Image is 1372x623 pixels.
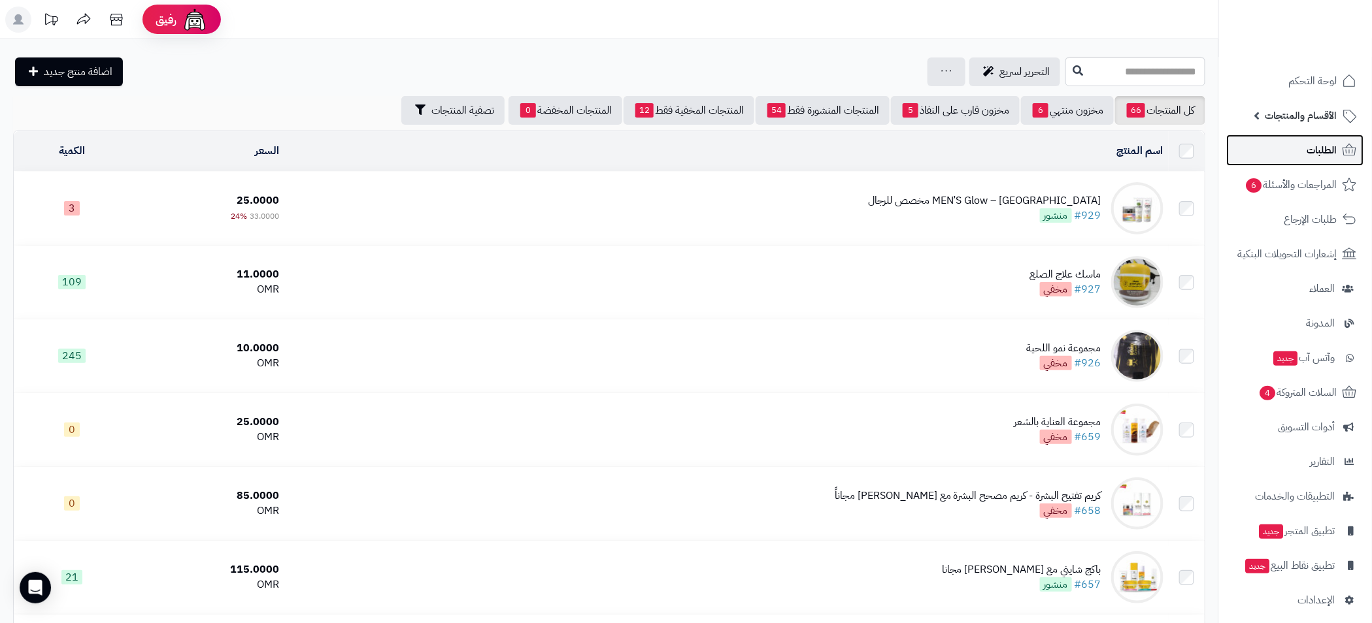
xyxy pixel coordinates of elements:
[1227,342,1364,374] a: وآتس آبجديد
[1111,182,1163,234] img: MEN’S Glow – باكج مخصص للرجال
[156,12,176,27] span: رفيق
[237,193,279,208] span: 25.0000
[64,201,80,216] span: 3
[1258,522,1335,540] span: تطبيق المتجر
[231,210,247,222] span: 24%
[1227,204,1364,235] a: طلبات الإرجاع
[1111,256,1163,308] img: ماسك علاج الصلع
[1040,577,1072,592] span: منشور
[1307,141,1337,159] span: الطلبات
[35,7,67,36] a: تحديثات المنصة
[969,57,1060,86] a: التحرير لسريع
[1040,356,1072,370] span: مخفي
[1075,577,1101,592] a: #657
[1247,178,1262,193] span: 6
[835,488,1101,503] div: كريم تفتيح البشرة - كريم مصحح البشرة مع [PERSON_NAME] مجاناً
[135,267,279,282] div: 11.0000
[64,496,80,511] span: 0
[431,103,494,118] span: تصفية المنتجات
[1310,280,1335,298] span: العملاء
[1227,65,1364,97] a: لوحة التحكم
[1259,383,1337,402] span: السلات المتروكة
[1289,72,1337,90] span: لوحة التحكم
[635,103,654,118] span: 12
[1075,281,1101,297] a: #927
[1227,273,1364,304] a: العملاء
[624,96,754,125] a: المنتجات المخفية فقط12
[1075,355,1101,371] a: #926
[135,503,279,519] div: OMR
[903,103,918,118] span: 5
[58,275,86,289] span: 109
[20,572,51,603] div: Open Intercom Messenger
[1227,169,1364,200] a: المراجعات والأسئلة6
[135,488,279,503] div: 85.0000
[1298,591,1335,609] span: الإعدادات
[1111,404,1163,456] img: مجموعة العناية بالشعر
[1273,349,1335,367] span: وآتس آب
[1227,411,1364,443] a: أدوات التسويق
[255,143,279,159] a: السعر
[401,96,505,125] button: تصفية المنتجات
[1014,415,1101,430] div: مجموعة العناية بالشعر
[1227,377,1364,408] a: السلات المتروكة4
[1260,524,1284,539] span: جديد
[15,57,123,86] a: اضافة منتج جديد
[767,103,786,118] span: 54
[999,64,1050,80] span: التحرير لسريع
[1227,135,1364,166] a: الطلبات
[520,103,536,118] span: 0
[1245,176,1337,194] span: المراجعات والأسئلة
[1307,314,1335,332] span: المدونة
[1265,106,1337,125] span: الأقسام والمنتجات
[1246,559,1270,573] span: جديد
[868,193,1101,208] div: MEN’S Glow – [GEOGRAPHIC_DATA] مخصص للرجال
[1111,551,1163,603] img: باكج شايني مع كريم نضارة مجانا
[1311,453,1335,471] span: التقارير
[1117,143,1163,159] a: اسم المنتج
[135,282,279,297] div: OMR
[135,430,279,445] div: OMR
[1245,556,1335,575] span: تطبيق نقاط البيع
[59,143,85,159] a: الكمية
[1040,430,1072,444] span: مخفي
[1027,341,1101,356] div: مجموعة نمو اللحية
[1127,103,1145,118] span: 66
[135,562,279,577] div: 115.0000
[1227,238,1364,270] a: إشعارات التحويلات البنكية
[64,423,80,437] span: 0
[1021,96,1114,125] a: مخزون منتهي6
[135,341,279,356] div: 10.0000
[1284,210,1337,229] span: طلبات الإرجاع
[1111,477,1163,530] img: كريم تفتيح البشرة - كريم مصحح البشرة مع ريتنول مجاناً
[135,356,279,371] div: OMR
[1111,330,1163,382] img: مجموعة نمو اللحية
[1260,386,1276,400] span: 4
[1075,503,1101,519] a: #658
[1227,550,1364,581] a: تطبيق نقاط البيعجديد
[58,349,86,363] span: 245
[1279,418,1335,436] span: أدوات التسويق
[1227,446,1364,477] a: التقارير
[61,570,82,584] span: 21
[756,96,890,125] a: المنتجات المنشورة فقط54
[1227,515,1364,547] a: تطبيق المتجرجديد
[1040,282,1072,296] span: مخفي
[509,96,622,125] a: المنتجات المخفضة0
[1075,429,1101,445] a: #659
[1115,96,1205,125] a: كل المنتجات66
[1227,308,1364,339] a: المدونة
[1227,584,1364,616] a: الإعدادات
[182,7,208,33] img: ai-face.png
[1283,35,1360,62] img: logo-2.png
[1227,481,1364,512] a: التطبيقات والخدمات
[1075,208,1101,223] a: #929
[942,562,1101,577] div: باكج شايني مع [PERSON_NAME] مجانا
[891,96,1020,125] a: مخزون قارب على النفاذ5
[135,415,279,430] div: 25.0000
[250,210,279,222] span: 33.0000
[1238,245,1337,263] span: إشعارات التحويلات البنكية
[44,64,112,80] span: اضافة منتج جديد
[1274,351,1298,366] span: جديد
[135,577,279,592] div: OMR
